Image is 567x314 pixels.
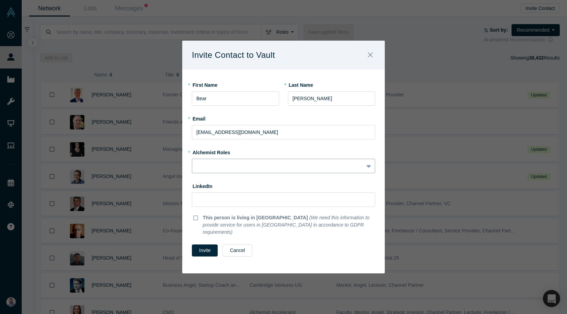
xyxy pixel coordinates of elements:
i: (We need this information to provide service for users in [GEOGRAPHIC_DATA] in accordance to GDPR... [203,215,370,235]
button: Invite [192,244,218,257]
label: Email [192,113,375,123]
button: Cancel [223,244,252,257]
button: Close [363,48,378,63]
b: This person is living in [GEOGRAPHIC_DATA] [203,215,308,220]
h1: Invite Contact to Vault [192,48,287,62]
label: Alchemist Roles [192,147,375,156]
label: First Name [192,79,279,89]
label: Last Name [288,79,375,89]
label: LinkedIn [192,180,213,190]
